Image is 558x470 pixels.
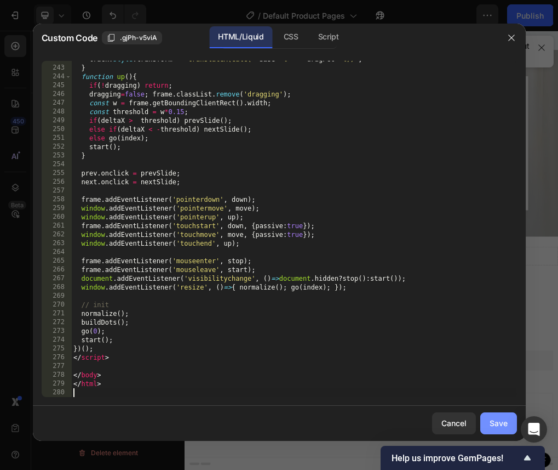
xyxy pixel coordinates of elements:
[42,143,72,151] div: 252
[42,64,72,72] div: 243
[42,160,72,169] div: 254
[42,81,72,90] div: 245
[42,388,72,397] div: 280
[42,116,72,125] div: 249
[42,72,72,81] div: 244
[42,344,72,353] div: 275
[42,292,72,301] div: 269
[42,125,72,134] div: 250
[42,318,72,327] div: 272
[42,301,72,309] div: 270
[392,453,521,463] span: Help us improve GemPages!
[309,26,348,48] div: Script
[42,31,97,44] span: Custom Code
[209,26,272,48] div: HTML/Liquid
[42,107,72,116] div: 248
[42,169,72,178] div: 255
[42,90,72,99] div: 246
[120,33,157,43] span: .gjPh-v5viA
[42,195,72,204] div: 258
[390,268,532,294] a: Get My Custom Routine
[371,237,478,250] li: Science-backed formulas
[42,371,72,380] div: 278
[275,26,307,48] div: CSS
[42,230,72,239] div: 262
[42,336,72,344] div: 274
[42,134,72,143] div: 251
[102,31,162,44] button: .gjPh-v5viA
[42,151,72,160] div: 253
[42,362,72,371] div: 277
[42,222,72,230] div: 261
[441,417,467,429] div: Cancel
[490,417,508,429] div: Save
[42,327,72,336] div: 273
[42,186,72,195] div: 257
[42,380,72,388] div: 279
[42,309,72,318] div: 271
[42,178,72,186] div: 256
[42,239,72,248] div: 263
[521,416,547,443] div: Open Intercom Messenger
[42,257,72,265] div: 265
[42,213,72,222] div: 260
[42,353,72,362] div: 276
[306,392,364,401] div: Drop element here
[42,204,72,213] div: 259
[42,248,72,257] div: 264
[480,412,517,434] button: Save
[432,412,476,434] button: Cancel
[42,274,72,283] div: 267
[42,283,72,292] div: 268
[42,99,72,107] div: 247
[42,265,72,274] div: 266
[392,451,534,465] button: Show survey - Help us improve GemPages!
